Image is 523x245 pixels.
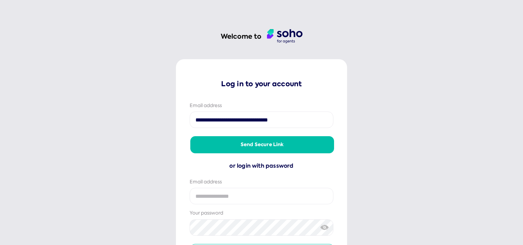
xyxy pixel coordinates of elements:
div: Your password [190,210,333,217]
button: Send secure link [190,136,334,153]
div: Email address [190,102,333,109]
div: Email address [190,179,333,185]
div: or login with password [190,162,333,170]
img: agent logo [267,29,303,43]
p: Log in to your account [190,79,333,89]
img: eye-crossed.svg [320,224,329,231]
h1: Welcome to [221,32,261,41]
